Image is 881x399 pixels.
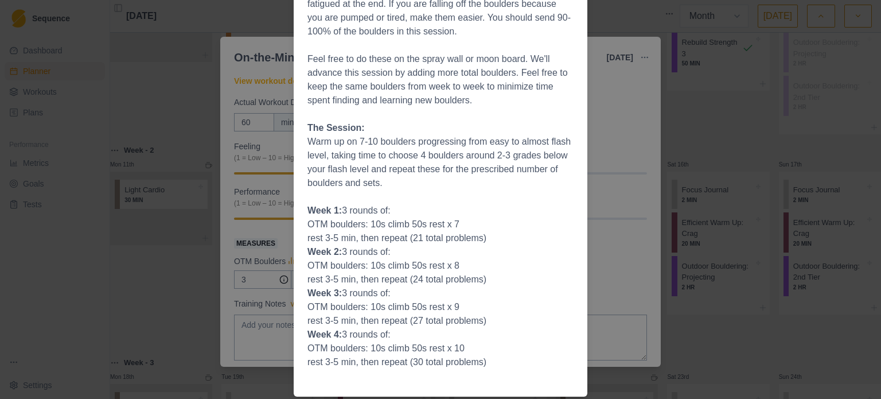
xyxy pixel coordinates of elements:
[307,286,574,300] p: 3 rounds of:
[307,204,574,218] p: 3 rounds of:
[307,288,342,298] strong: Week 3:
[307,218,574,231] p: OTM boulders: 10s climb 50s rest x 7
[307,273,574,286] p: rest 3-5 min, then repeat (24 total problems)
[307,259,574,273] p: OTM boulders: 10s climb 50s rest x 8
[307,328,574,342] p: 3 rounds of:
[307,52,574,107] p: Feel free to do these on the spray wall or moon board. We'll advance this session by adding more ...
[307,300,574,314] p: OTM boulders: 10s climb 50s rest x 9
[307,135,574,190] p: Warm up on 7-10 boulders progressing from easy to almost flash level, taking time to choose 4 bou...
[307,231,574,245] p: rest 3-5 min, then repeat (21 total problems)
[307,206,342,215] strong: Week 1:
[307,123,365,133] strong: The Session:
[307,247,342,257] strong: Week 2:
[307,355,574,369] p: rest 3-5 min, then repeat (30 total problems)
[307,245,574,259] p: 3 rounds of:
[307,330,342,339] strong: Week 4:
[307,314,574,328] p: rest 3-5 min, then repeat (27 total problems)
[307,342,574,355] p: OTM boulders: 10s climb 50s rest x 10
